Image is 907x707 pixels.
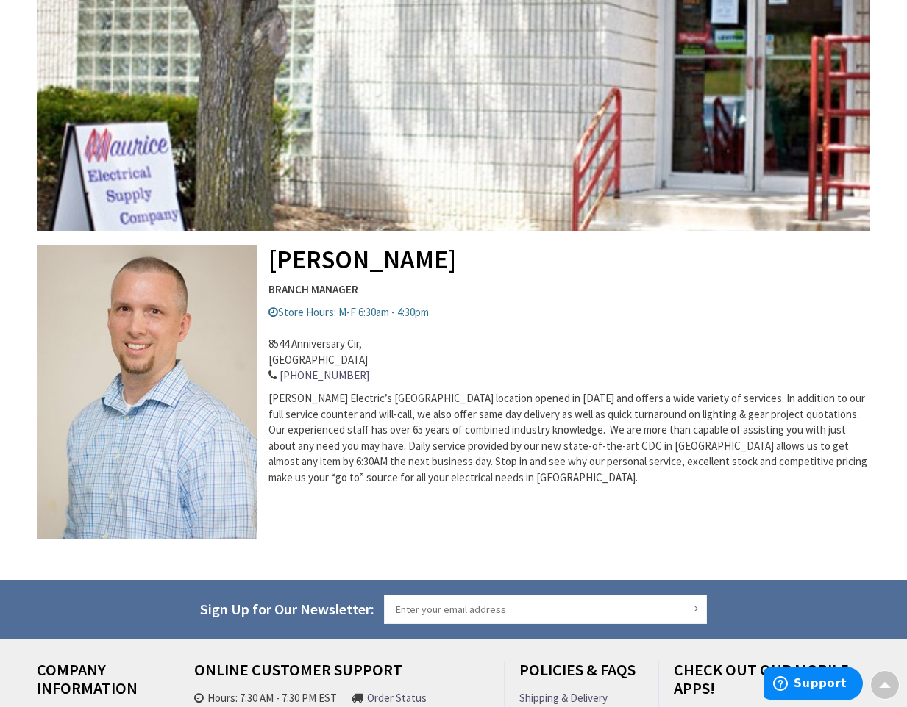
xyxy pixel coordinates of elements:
span: Store Hours: M-F 6:30am - 4:30pm [268,305,429,319]
iframe: Opens a widget where you can find more information [764,667,863,703]
a: Shipping & Delivery [519,690,608,706]
p: [PERSON_NAME] Electric’s [GEOGRAPHIC_DATA] location opened in [DATE] and offers a wide variety of... [37,390,870,485]
h4: Company Information [37,661,164,707]
a: Order Status [367,690,427,706]
img: eric_wershiner.jpg [37,245,268,550]
span: Sign Up for Our Newsletter: [200,600,374,618]
strong: BRANCH MANAGER [37,281,870,297]
h4: Check out Our Mobile Apps! [674,661,881,707]
a: [PHONE_NUMBER] [280,367,369,383]
h4: Online Customer Support [194,661,489,689]
input: Enter your email address [384,595,707,624]
address: 8544 Anniversary Cir, [GEOGRAPHIC_DATA] [37,320,870,384]
h4: Policies & FAQs [519,661,643,689]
